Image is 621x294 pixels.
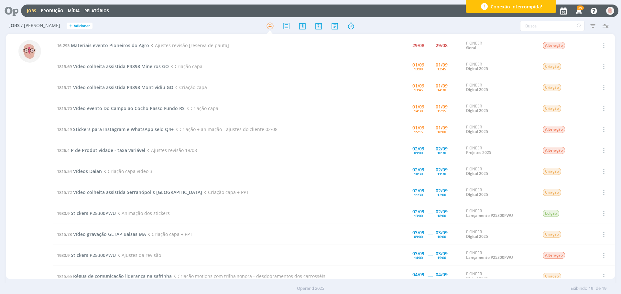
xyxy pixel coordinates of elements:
div: 14:30 [437,88,446,92]
div: 15:15 [437,109,446,113]
a: 1815.73Vídeo gravação GETAP Balsas MA [57,231,146,237]
div: PIONEER [466,209,533,218]
div: 18:00 [437,130,446,134]
span: Vídeo colheita assistida P3898 Mineiros GO [73,63,169,69]
div: 13:45 [437,67,446,71]
button: Jobs [25,8,38,14]
span: Alteração [543,147,565,154]
span: Criação capa [169,63,202,69]
div: 10:30 [414,172,423,176]
div: 03/09 [412,230,424,235]
a: Projetos 2025 [466,150,491,155]
span: ----- [428,147,432,153]
div: 01/09 [412,105,424,109]
div: 09:00 [414,151,423,155]
a: 1815.72Vídeo colheita assistida Serranópolis [GEOGRAPHIC_DATA] [57,189,202,195]
div: 09:00 [414,235,423,238]
img: A [606,7,614,15]
div: 18:00 [437,214,446,218]
span: de [596,285,601,292]
div: 11:30 [437,172,446,176]
div: 10:30 [437,151,446,155]
div: PIONEER [466,251,533,260]
a: Relatórios [84,8,109,14]
span: ----- [428,126,432,132]
a: Produção [41,8,63,14]
a: 1930.9Stickers P25300PWU [57,210,116,216]
span: ----- [428,84,432,90]
div: 02/09 [436,167,448,172]
span: 1815.70 [57,106,72,111]
div: 02/09 [412,188,424,193]
div: PIONEER [466,167,533,176]
div: 15:00 [437,256,446,259]
img: A [18,40,41,63]
div: 02/09 [412,209,424,214]
span: Régua de comunicação liderança na safrinha [73,273,172,279]
span: + [69,23,72,29]
span: Ajustes revisão [reserva de pauta] [149,42,229,48]
a: 16.295Materiais evento Pioneiros do Agro [57,42,149,48]
div: 01/09 [412,84,424,88]
a: 1815.54Vídeos Daian [57,168,102,174]
div: 01/09 [436,105,448,109]
div: 29/08 [436,43,448,48]
span: Criação + animação - ajustes do cliente 02/08 [174,126,278,132]
span: Ajustes revisão 18/08 [145,147,197,153]
div: 02/09 [412,147,424,151]
span: 1815.69 [57,64,72,69]
button: 39 [572,5,585,17]
a: Digital 2025 [466,108,488,113]
a: Digital 2025 [466,87,488,92]
a: Jobs [27,8,36,14]
span: 1815.71 [57,85,72,90]
span: Stickers para Instagram e WhatsApp selo Q4+ [73,126,174,132]
div: 03/09 [436,230,448,235]
span: 19 [602,285,606,292]
div: 13:45 [414,88,423,92]
div: 02/09 [436,188,448,193]
span: Criação capa [173,84,207,90]
a: 1815.49Stickers para Instagram e WhatsApp selo Q4+ [57,126,174,132]
div: PIONEER [466,41,533,50]
span: Criação [543,273,561,280]
span: 19 [589,285,593,292]
span: Animação dos stickers [116,210,170,216]
a: Digital 2025 [466,192,488,197]
a: 1930.9Stickers P25300PWU [57,252,116,258]
div: 11:30 [414,193,423,197]
span: Criação motions com trilha sonora - desdobramentos dos carrosséis [172,273,325,279]
div: 14:00 [414,256,423,259]
div: 13:00 [414,67,423,71]
a: Digital 2025 [466,234,488,239]
div: 14:30 [414,109,423,113]
span: Criação capa vídeo 3 [102,168,152,174]
div: PIONEER [466,272,533,281]
span: Exibindo [571,285,587,292]
a: 1815.69Vídeo colheita assistida P3898 Mineiros GO [57,63,169,69]
span: Vídeos Daian [73,168,102,174]
button: Produção [39,8,65,14]
div: 03/09 [436,251,448,256]
span: 16.295 [57,43,70,48]
span: P de Produtividade - taxa variável [71,147,145,153]
span: 1815.73 [57,231,72,237]
span: 1815.72 [57,189,72,195]
span: Ajustes da revisão [116,252,161,258]
span: Edição [543,210,559,217]
span: 39 [577,5,584,10]
span: Conexão interrompida! [491,3,542,10]
div: 10:00 [437,235,446,238]
div: 09:00 [414,277,423,280]
span: 1930.9 [57,210,70,216]
a: Digital 2025 [466,129,488,134]
div: 01/09 [436,63,448,67]
span: Criação [543,63,561,70]
a: Lançamento P25300PWU [466,255,513,260]
span: Criação [543,84,561,91]
span: Criação capa + PPT [202,189,249,195]
input: Busca [520,21,584,31]
span: Criação [543,105,561,112]
div: 15:15 [414,130,423,134]
span: Criação [543,189,561,196]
